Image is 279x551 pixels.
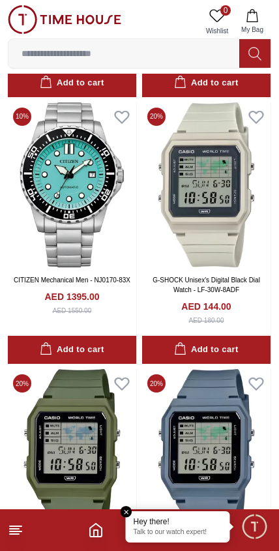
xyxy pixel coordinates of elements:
button: Add to cart [142,336,271,364]
img: G-SHOCK Unisex's Digital Black Dial Watch - LF-30W-3ADF [8,369,136,534]
button: My Bag [233,5,271,38]
div: AED 1550.00 [53,306,92,316]
button: Add to cart [142,69,271,97]
span: 0 [220,5,231,16]
div: Add to cart [174,76,238,91]
span: 20 % [147,374,166,393]
button: Add to cart [8,69,136,97]
div: AED 180.00 [189,316,224,325]
span: My Bag [236,25,269,35]
div: Chat Widget [241,513,269,541]
h4: AED 144.00 [181,300,231,313]
img: ... [8,5,121,34]
img: CITIZEN Mechanical Men - NJ0170-83X [8,102,136,267]
span: Wishlist [201,26,233,36]
h4: AED 1395.00 [44,290,99,303]
img: G-SHOCK Unisex's Digital Black Dial Watch - LF-30W-2ADF [142,369,271,534]
a: Home [88,522,104,538]
img: G-SHOCK Unisex's Digital Black Dial Watch - LF-30W-8ADF [142,102,271,267]
div: Add to cart [174,342,238,357]
span: 20 % [13,374,31,393]
em: Close tooltip [121,506,132,518]
p: Talk to our watch expert! [134,528,222,537]
div: Add to cart [40,76,104,91]
a: CITIZEN Mechanical Men - NJ0170-83X [14,276,130,284]
div: Hey there! [134,516,222,527]
span: 20 % [147,108,166,126]
div: Add to cart [40,342,104,357]
button: Add to cart [8,336,136,364]
a: 0Wishlist [201,5,233,38]
a: G-SHOCK Unisex's Digital Black Dial Watch - LF-30W-8ADF [153,276,260,293]
span: 10 % [13,108,31,126]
